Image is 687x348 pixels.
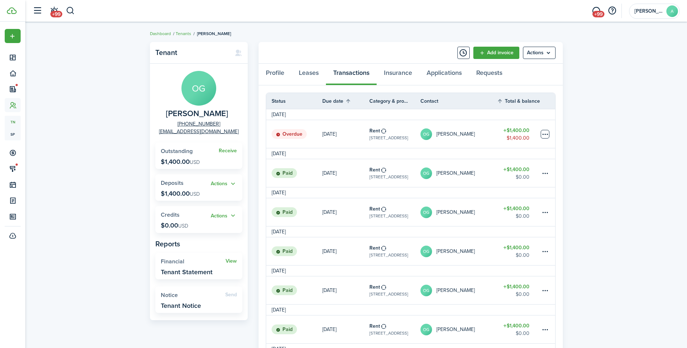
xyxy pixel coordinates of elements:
[259,64,292,85] a: Profile
[369,315,420,343] a: Rent[STREET_ADDRESS]
[161,302,201,309] widget-stats-description: Tenant Notice
[369,166,380,174] table-info-title: Rent
[436,249,475,254] table-profile-info-text: [PERSON_NAME]
[469,64,510,85] a: Requests
[322,120,369,148] a: [DATE]
[523,47,556,59] menu-btn: Actions
[420,324,432,335] avatar-text: OG
[7,7,17,14] img: TenantCloud
[176,30,191,37] a: Tenants
[161,222,188,229] p: $0.00
[420,237,497,265] a: OG[PERSON_NAME]
[47,2,61,20] a: Notifications
[266,267,291,275] td: [DATE]
[516,173,529,181] table-amount-description: $0.00
[266,237,322,265] a: Paid
[272,207,297,217] status: Paid
[503,244,529,251] table-amount-title: $1,400.00
[473,47,519,59] a: Add invoice
[592,11,604,17] span: +99
[516,251,529,259] table-amount-description: $0.00
[219,148,237,154] a: Receive
[497,276,540,304] a: $1,400.00$0.00
[369,252,408,258] table-subtitle: [STREET_ADDRESS]
[211,180,237,188] widget-stats-action: Actions
[369,97,420,105] th: Category & property
[606,5,618,17] button: Open resource center
[266,315,322,343] a: Paid
[369,244,380,252] table-info-title: Rent
[266,159,322,187] a: Paid
[322,159,369,187] a: [DATE]
[497,237,540,265] a: $1,400.00$0.00
[503,283,529,290] table-amount-title: $1,400.00
[420,128,432,140] avatar-text: OG
[266,150,291,157] td: [DATE]
[420,198,497,226] a: OG[PERSON_NAME]
[634,9,663,14] span: Abigail
[159,128,239,135] a: [EMAIL_ADDRESS][DOMAIN_NAME]
[161,179,184,187] span: Deposits
[161,258,226,265] widget-stats-title: Financial
[507,134,529,142] table-amount-description: $1,400.00
[272,168,297,178] status: Paid
[266,198,322,226] a: Paid
[457,47,470,59] button: Timeline
[225,292,237,298] widget-stats-action: Send
[369,322,380,330] table-info-title: Rent
[516,212,529,220] table-amount-description: $0.00
[516,330,529,337] table-amount-description: $0.00
[420,207,432,218] avatar-text: OG
[190,190,200,198] span: USD
[161,190,200,197] p: $1,400.00
[369,198,420,226] a: Rent[STREET_ADDRESS]
[322,208,336,216] p: [DATE]
[436,209,475,215] table-profile-info-text: [PERSON_NAME]
[211,212,237,220] widget-stats-action: Actions
[589,2,603,20] a: Messaging
[369,237,420,265] a: Rent[STREET_ADDRESS]
[178,222,188,230] span: USD
[161,268,213,276] widget-stats-description: Tenant Statement
[322,315,369,343] a: [DATE]
[30,4,44,18] button: Open sidebar
[197,30,231,37] span: [PERSON_NAME]
[266,111,291,118] td: [DATE]
[66,5,75,17] button: Search
[322,169,336,177] p: [DATE]
[161,211,180,219] span: Credits
[322,247,336,255] p: [DATE]
[369,283,380,291] table-info-title: Rent
[266,228,291,235] td: [DATE]
[420,285,432,296] avatar-text: OG
[272,285,297,296] status: Paid
[181,71,216,106] avatar-text: OG
[272,324,297,335] status: Paid
[369,120,420,148] a: Rent[STREET_ADDRESS]
[155,238,242,249] panel-main-subtitle: Reports
[369,127,380,135] table-info-title: Rent
[503,322,529,330] table-amount-title: $1,400.00
[155,48,227,57] panel-main-title: Tenant
[266,276,322,304] a: Paid
[322,97,369,105] th: Sort
[420,97,497,105] th: Contact
[420,315,497,343] a: OG[PERSON_NAME]
[161,158,200,165] p: $1,400.00
[322,130,336,138] p: [DATE]
[497,198,540,226] a: $1,400.00$0.00
[497,120,540,148] a: $1,400.00$1,400.00
[436,131,475,137] table-profile-info-text: [PERSON_NAME]
[150,30,171,37] a: Dashboard
[420,167,432,179] avatar-text: OG
[369,291,408,297] table-subtitle: [STREET_ADDRESS]
[420,246,432,257] avatar-text: OG
[369,276,420,304] a: Rent[STREET_ADDRESS]
[377,64,419,85] a: Insurance
[369,213,408,219] table-subtitle: [STREET_ADDRESS]
[497,315,540,343] a: $1,400.00$0.00
[161,147,193,155] span: Outstanding
[436,170,475,176] table-profile-info-text: [PERSON_NAME]
[369,174,408,180] table-subtitle: [STREET_ADDRESS]
[516,290,529,298] table-amount-description: $0.00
